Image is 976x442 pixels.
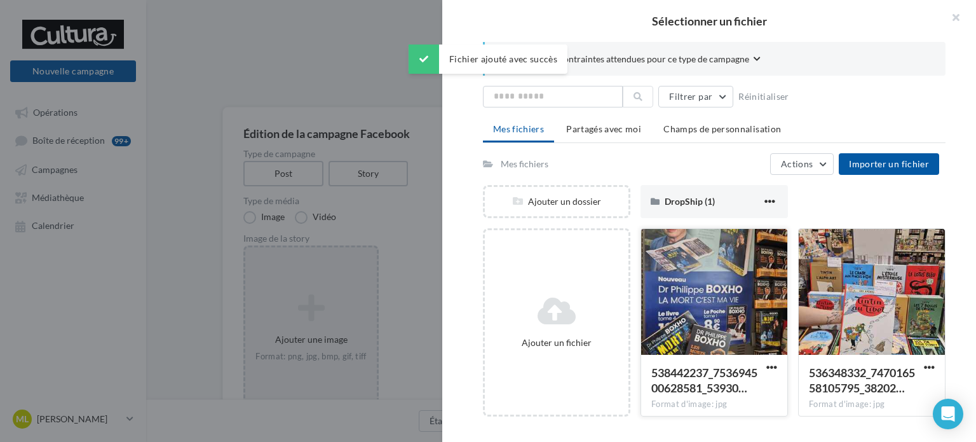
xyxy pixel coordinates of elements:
[651,366,757,395] span: 538442237_753694500628581_5393076260690231837_n
[493,123,544,134] span: Mes fichiers
[505,52,761,68] button: Consulter les contraintes attendues pour ce type de campagne
[665,196,715,207] span: DropShip (1)
[809,366,915,395] span: 536348332_747016558105795_3820287818077442335_n
[849,158,929,169] span: Importer un fichier
[663,123,781,134] span: Champs de personnalisation
[463,15,956,27] h2: Sélectionner un fichier
[733,89,794,104] button: Réinitialiser
[651,399,777,410] div: Format d'image: jpg
[505,53,749,66] span: Consulter les contraintes attendues pour ce type de campagne
[490,336,623,349] div: Ajouter un fichier
[658,86,733,107] button: Filtrer par
[839,153,939,175] button: Importer un fichier
[566,123,641,134] span: Partagés avec moi
[770,153,834,175] button: Actions
[933,399,963,429] div: Open Intercom Messenger
[501,158,548,170] div: Mes fichiers
[809,399,935,410] div: Format d'image: jpg
[781,158,813,169] span: Actions
[409,45,567,74] div: Fichier ajouté avec succès
[485,195,628,208] div: Ajouter un dossier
